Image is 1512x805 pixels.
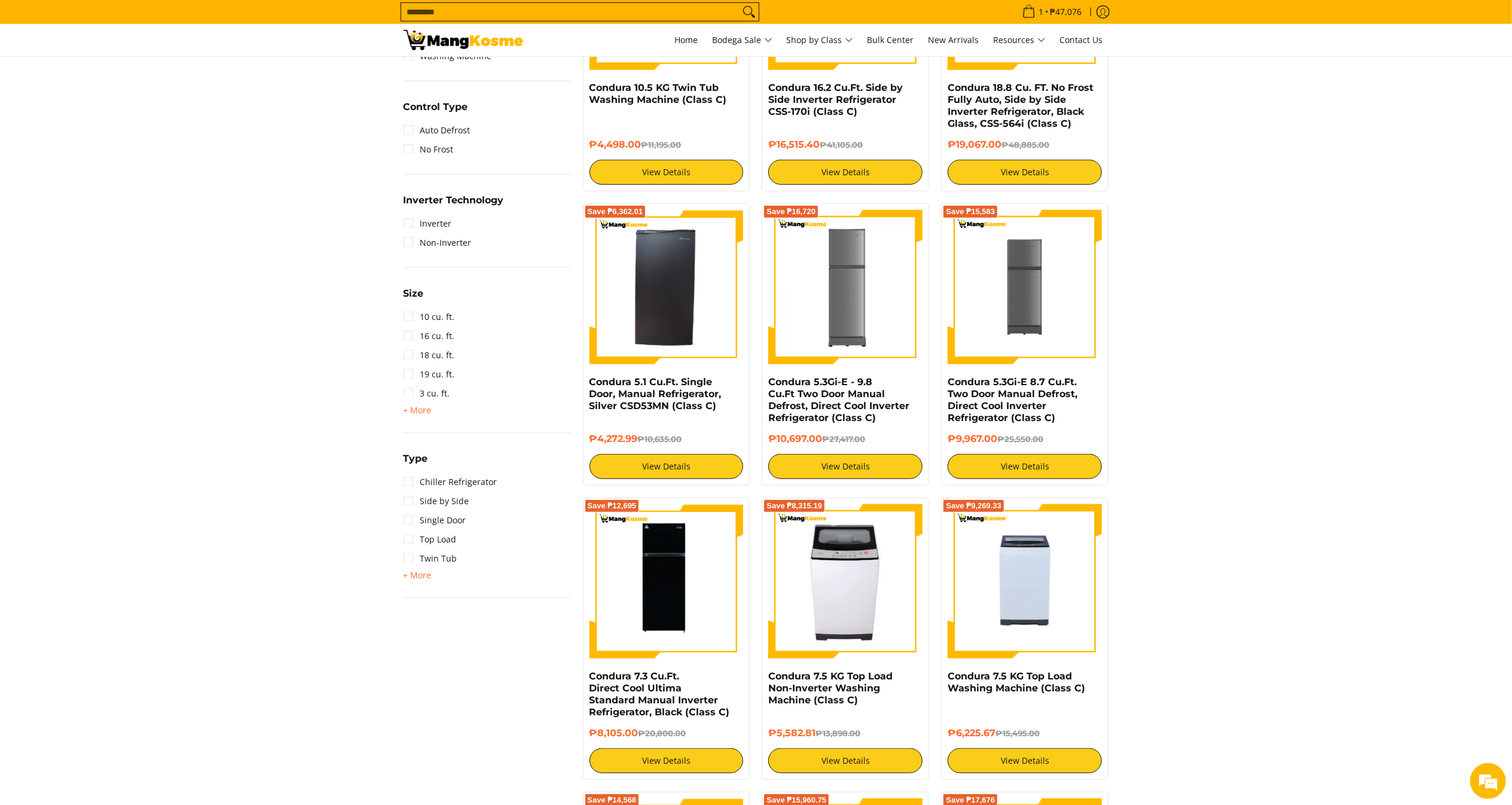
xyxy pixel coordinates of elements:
a: Condura 10.5 KG Twin Tub Washing Machine (Class C) [589,82,727,105]
span: Save ₱15,960.75 [766,797,826,804]
img: Condura 5.1 Cu.Ft. Single Door, Manual Refrigerator, Silver CSD53MN (Class C) [589,210,744,364]
span: Contact Us [1060,34,1103,45]
a: Side by Side [404,492,469,511]
a: Condura 16.2 Cu.Ft. Side by Side Inverter Refrigerator CSS-170i (Class C) [768,82,903,117]
a: 18 cu. ft. [404,346,455,365]
span: • [1019,5,1086,19]
summary: Open [404,102,468,121]
span: Save ₱14,568 [588,797,637,804]
a: View Details [768,454,923,479]
h6: ₱9,967.00 [948,433,1102,445]
span: Save ₱12,695 [588,502,637,510]
a: Condura 18.8 Cu. FT. No Frost Fully Auto, Side by Side Inverter Refrigerator, Black Glass, CSS-56... [948,82,1093,129]
a: View Details [948,454,1102,479]
span: Bulk Center [868,34,914,45]
a: View Details [768,160,923,185]
a: Contact Us [1054,24,1109,56]
h6: ₱8,105.00 [589,727,744,739]
a: Condura 5.3Gi-E 8.7 Cu.Ft. Two Door Manual Defrost, Direct Cool Inverter Refrigerator (Class C) [948,376,1077,423]
img: Class C Home &amp; Business Appliances: Up to 70% Off l Mang Kosme [404,30,523,50]
span: We're online! [69,151,165,272]
a: Resources [988,24,1052,56]
del: ₱25,550.00 [997,434,1043,444]
span: Save ₱9,269.33 [946,502,1001,510]
a: Bodega Sale [707,24,778,56]
h6: ₱5,582.81 [768,727,923,739]
a: View Details [948,160,1102,185]
div: Minimize live chat window [196,6,225,35]
span: Save ₱6,362.01 [588,208,643,215]
span: Bodega Sale [713,33,772,48]
a: No Frost [404,140,454,159]
a: Auto Defrost [404,121,471,140]
span: Inverter Technology [404,196,504,205]
span: Size [404,289,424,298]
a: Home [669,24,704,56]
span: Save ₱8,315.19 [766,502,822,510]
del: ₱13,898.00 [815,728,860,738]
a: 3 cu. ft. [404,384,450,403]
a: Non-Inverter [404,233,472,252]
summary: Open [404,454,428,472]
span: Control Type [404,102,468,112]
del: ₱10,635.00 [638,434,682,444]
span: New Arrivals [928,34,979,45]
a: View Details [589,160,744,185]
a: View Details [589,748,744,773]
summary: Open [404,289,424,307]
span: Home [675,34,698,45]
a: 19 cu. ft. [404,365,455,384]
a: View Details [768,748,923,773]
summary: Open [404,568,432,583]
del: ₱48,885.00 [1001,140,1049,150]
span: Type [404,454,428,464]
a: New Arrivals [923,24,985,56]
span: Save ₱15,583 [946,208,995,215]
img: Condura 5.3Gi-E 8.7 Cu.Ft. Two Door Manual Defrost, Direct Cool Inverter Refrigerator (Class C) [948,211,1102,364]
del: ₱27,417.00 [822,434,865,444]
span: Save ₱17,676 [946,797,995,804]
button: Search [740,3,759,21]
div: Chat with us now [62,67,201,83]
a: Condura 7.3 Cu.Ft. Direct Cool Ultima Standard Manual Inverter Refrigerator, Black (Class C) [589,670,730,718]
del: ₱41,105.00 [820,140,863,150]
h6: ₱4,498.00 [589,139,744,151]
span: ₱47,076 [1049,8,1084,16]
span: Save ₱16,720 [766,208,815,215]
a: 10 cu. ft. [404,307,455,327]
a: Top Load [404,530,457,549]
a: Single Door [404,511,466,530]
h6: ₱6,225.67 [948,727,1102,739]
a: Condura 7.5 KG Top Load Washing Machine (Class C) [948,670,1085,694]
a: View Details [948,748,1102,773]
img: condura-direct-cool-7.3-cubic-feet-2-door-manual-inverter-refrigerator-black-full-view-mang-kosme [589,504,744,658]
del: ₱15,495.00 [995,728,1040,738]
a: Condura 7.5 KG Top Load Non-Inverter Washing Machine (Class C) [768,670,893,706]
a: 16 cu. ft. [404,327,455,346]
img: condura-7.5kg-topload-non-inverter-washing-machine-class-c-full-view-mang-kosme [774,504,918,658]
del: ₱20,800.00 [639,728,686,738]
img: Condura 5.3Gi-E - 9.8 Cu.Ft Two Door Manual Defrost, Direct Cool Inverter Refrigerator (Class C) [768,210,923,364]
img: condura-7.5kg-topload-non-inverter-washing-machine-class-c-full-view-mang-kosme [948,504,1102,658]
summary: Open [404,403,432,417]
span: 1 [1037,8,1046,16]
a: Chiller Refrigerator [404,472,497,492]
h6: ₱4,272.99 [589,433,744,445]
span: Resources [994,33,1046,48]
h6: ₱16,515.40 [768,139,923,151]
nav: Main Menu [535,24,1109,56]
span: + More [404,571,432,580]
textarea: Type your message and hit 'Enter' [6,327,228,368]
a: View Details [589,454,744,479]
del: ₱11,195.00 [642,140,682,150]
a: Condura 5.1 Cu.Ft. Single Door, Manual Refrigerator, Silver CSD53MN (Class C) [589,376,722,411]
a: Bulk Center [862,24,920,56]
a: Inverter [404,214,452,233]
span: Shop by Class [787,33,853,48]
a: Shop by Class [781,24,859,56]
summary: Open [404,196,504,214]
a: Twin Tub [404,549,457,568]
h6: ₱10,697.00 [768,433,923,445]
